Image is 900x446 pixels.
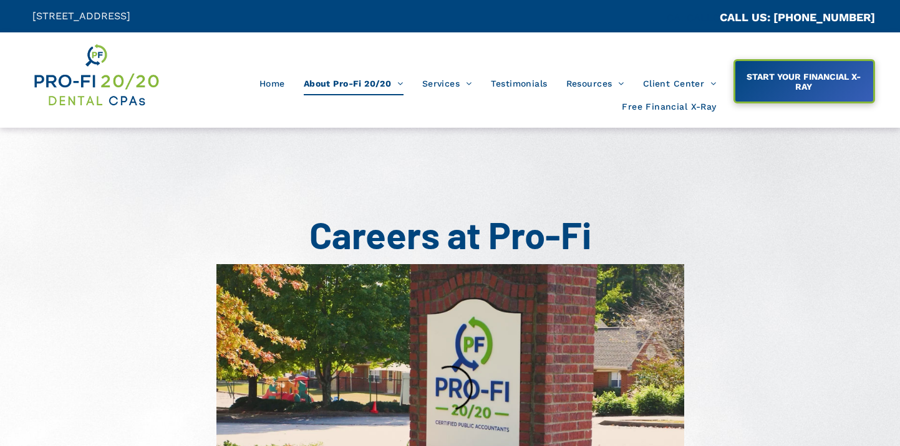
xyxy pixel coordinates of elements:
a: Testimonials [481,72,557,95]
a: About Pro-Fi 20/20 [294,72,413,95]
span: [STREET_ADDRESS] [32,10,130,22]
a: CALL US: [PHONE_NUMBER] [720,11,875,24]
a: Resources [557,72,634,95]
a: Free Financial X-Ray [612,95,725,119]
span: Careers at Pro-Fi [309,212,591,257]
a: Services [413,72,481,95]
img: Get Dental CPA Consulting, Bookkeeping, & Bank Loans [32,42,160,108]
span: CA::CALLC [667,12,720,24]
a: Home [250,72,294,95]
span: START YOUR FINANCIAL X-RAY [737,65,872,98]
a: Client Center [634,72,726,95]
a: START YOUR FINANCIAL X-RAY [733,59,875,103]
